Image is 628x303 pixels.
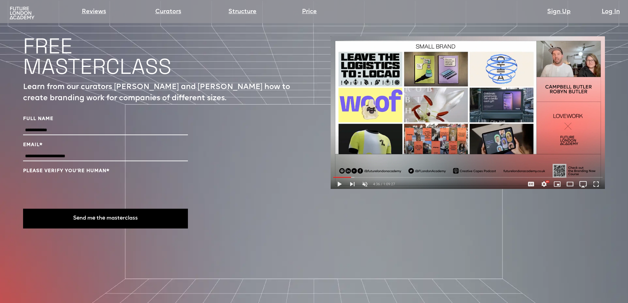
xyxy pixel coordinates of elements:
a: Curators [155,7,181,16]
a: Sign Up [547,7,571,16]
iframe: reCAPTCHA [23,178,123,203]
label: Email [23,142,188,148]
label: Please verify you’re human [23,168,188,174]
label: Full Name [23,116,188,122]
h1: FREE MASTERCLASS [23,36,171,77]
a: Log In [602,7,620,16]
a: Structure [228,7,256,16]
a: Reviews [82,7,106,16]
p: Learn from our curators [PERSON_NAME] and [PERSON_NAME] how to create branding work for companies... [23,82,298,104]
button: Send me the masterclass [23,209,188,228]
a: Price [302,7,317,16]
